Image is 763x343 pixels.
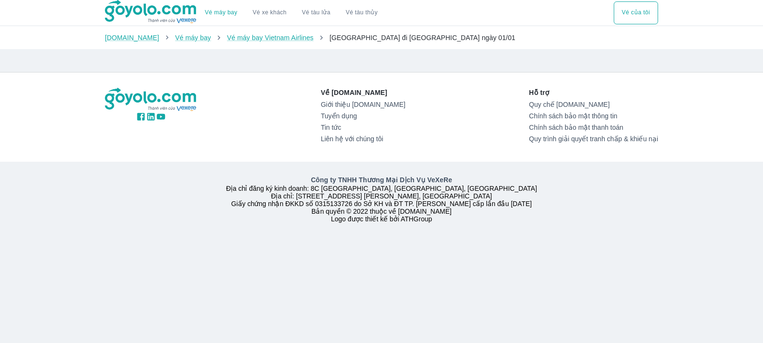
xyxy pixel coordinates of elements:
a: Chính sách bảo mật thông tin [529,112,658,120]
p: Hỗ trợ [529,88,658,97]
div: choose transportation mode [614,1,658,24]
img: logo [105,88,197,112]
a: Quy chế [DOMAIN_NAME] [529,101,658,108]
a: Vé máy bay Vietnam Airlines [227,34,314,42]
a: Tuyển dụng [321,112,405,120]
nav: breadcrumb [105,33,658,42]
span: [GEOGRAPHIC_DATA] đi [GEOGRAPHIC_DATA] ngày 01/01 [330,34,516,42]
button: Vé của tôi [614,1,658,24]
a: Quy trình giải quyết tranh chấp & khiếu nại [529,135,658,143]
div: Địa chỉ đăng ký kinh doanh: 8C [GEOGRAPHIC_DATA], [GEOGRAPHIC_DATA], [GEOGRAPHIC_DATA] Địa chỉ: [... [99,175,664,223]
a: Vé tàu lửa [294,1,338,24]
a: Tin tức [321,124,405,131]
div: choose transportation mode [197,1,385,24]
a: Giới thiệu [DOMAIN_NAME] [321,101,405,108]
button: Vé tàu thủy [338,1,385,24]
p: Công ty TNHH Thương Mại Dịch Vụ VeXeRe [107,175,656,185]
a: Vé xe khách [253,9,287,16]
p: Về [DOMAIN_NAME] [321,88,405,97]
a: Chính sách bảo mật thanh toán [529,124,658,131]
a: Vé máy bay [205,9,237,16]
a: [DOMAIN_NAME] [105,34,159,42]
a: Vé máy bay [175,34,211,42]
a: Liên hệ với chúng tôi [321,135,405,143]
